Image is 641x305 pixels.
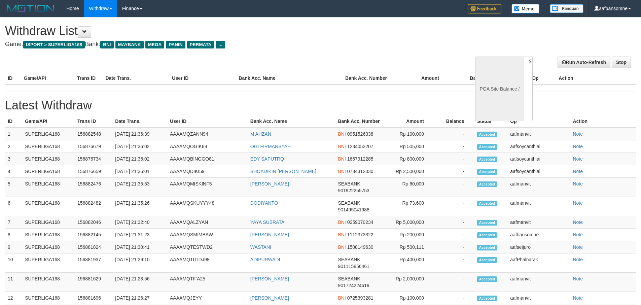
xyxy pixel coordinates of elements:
[22,273,75,292] td: SUPERLIGA168
[167,292,248,304] td: AAAAMQJEYY
[5,3,56,13] img: MOTION_logo.png
[383,292,434,304] td: Rp 100,000
[22,140,75,153] td: SUPERLIGA168
[383,115,434,128] th: Amount
[5,165,22,178] td: 4
[347,295,373,301] span: 0725393281
[434,253,474,273] td: -
[573,276,583,281] a: Note
[507,140,570,153] td: aafsoycanthlai
[556,72,636,84] th: Action
[383,216,434,229] td: Rp 5,000,000
[22,253,75,273] td: SUPERLIGA168
[449,72,498,84] th: Balance
[248,115,335,128] th: Bank Acc. Name
[434,197,474,216] td: -
[250,219,284,225] a: YAYA SUBRATA
[75,216,112,229] td: 156882046
[338,232,346,237] span: BNI
[507,292,570,304] td: aafmanvit
[22,197,75,216] td: SUPERLIGA168
[166,41,185,48] span: PANIN
[250,244,271,250] a: WASTANI
[145,41,165,48] span: MEGA
[573,156,583,162] a: Note
[75,165,112,178] td: 156876659
[347,232,373,237] span: 1112373322
[338,188,369,193] span: 901922255753
[250,144,291,149] a: OGI FIRMANSYAH
[338,276,360,281] span: SEABANK
[75,273,112,292] td: 156881629
[22,178,75,197] td: SUPERLIGA168
[22,229,75,241] td: SUPERLIGA168
[383,153,434,165] td: Rp 800,000
[434,153,474,165] td: -
[112,229,167,241] td: [DATE] 21:31:23
[507,197,570,216] td: aafmanvit
[112,216,167,229] td: [DATE] 21:32:40
[167,128,248,140] td: AAAAMQZANN94
[112,115,167,128] th: Date Trans.
[550,4,583,13] img: panduan.png
[347,131,373,137] span: 0951526338
[573,169,583,174] a: Note
[529,72,556,84] th: Op
[75,253,112,273] td: 156881937
[22,115,75,128] th: Game/API
[383,229,434,241] td: Rp 200,000
[250,276,289,281] a: [PERSON_NAME]
[347,156,373,162] span: 1667912285
[5,197,22,216] td: 6
[558,57,610,68] a: Run Auto-Refresh
[75,128,112,140] td: 156882548
[100,41,113,48] span: BNI
[507,115,570,128] th: Op
[477,181,497,187] span: Accepted
[216,41,225,48] span: ...
[75,229,112,241] td: 156882145
[507,253,570,273] td: aafPhalnarak
[474,115,508,128] th: Status
[612,57,631,68] a: Stop
[167,140,248,153] td: AAAAMQOGIK88
[167,229,248,241] td: AAAAMQSMIMBAW
[477,296,497,301] span: Accepted
[507,216,570,229] td: aafmanvit
[22,128,75,140] td: SUPERLIGA168
[75,115,112,128] th: Trans ID
[338,257,360,262] span: SEABANK
[383,178,434,197] td: Rp 60,000
[5,128,22,140] td: 1
[434,178,474,197] td: -
[103,72,169,84] th: Date Trans.
[383,273,434,292] td: Rp 2,000,000
[434,216,474,229] td: -
[250,156,284,162] a: EDY SAPUTRQ
[338,244,346,250] span: BNI
[74,72,103,84] th: Trans ID
[5,178,22,197] td: 5
[343,72,396,84] th: Bank Acc. Number
[75,241,112,253] td: 156881824
[475,57,524,121] div: PGA Site Balance /
[511,4,540,13] img: Button%20Memo.svg
[167,273,248,292] td: AAAAMQTIFA25
[112,153,167,165] td: [DATE] 21:36:02
[507,273,570,292] td: aafmanvit
[250,232,289,237] a: [PERSON_NAME]
[22,165,75,178] td: SUPERLIGA168
[23,41,85,48] span: ISPORT > SUPERLIGA168
[383,197,434,216] td: Rp 73,600
[347,169,373,174] span: 0734312030
[167,153,248,165] td: AAAAMQBINGGO81
[112,253,167,273] td: [DATE] 21:29:10
[169,72,236,84] th: User ID
[477,245,497,250] span: Accepted
[112,292,167,304] td: [DATE] 21:26:27
[112,273,167,292] td: [DATE] 21:28:56
[21,72,74,84] th: Game/API
[477,232,497,238] span: Accepted
[477,157,497,162] span: Accepted
[167,241,248,253] td: AAAAMQTESTWD2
